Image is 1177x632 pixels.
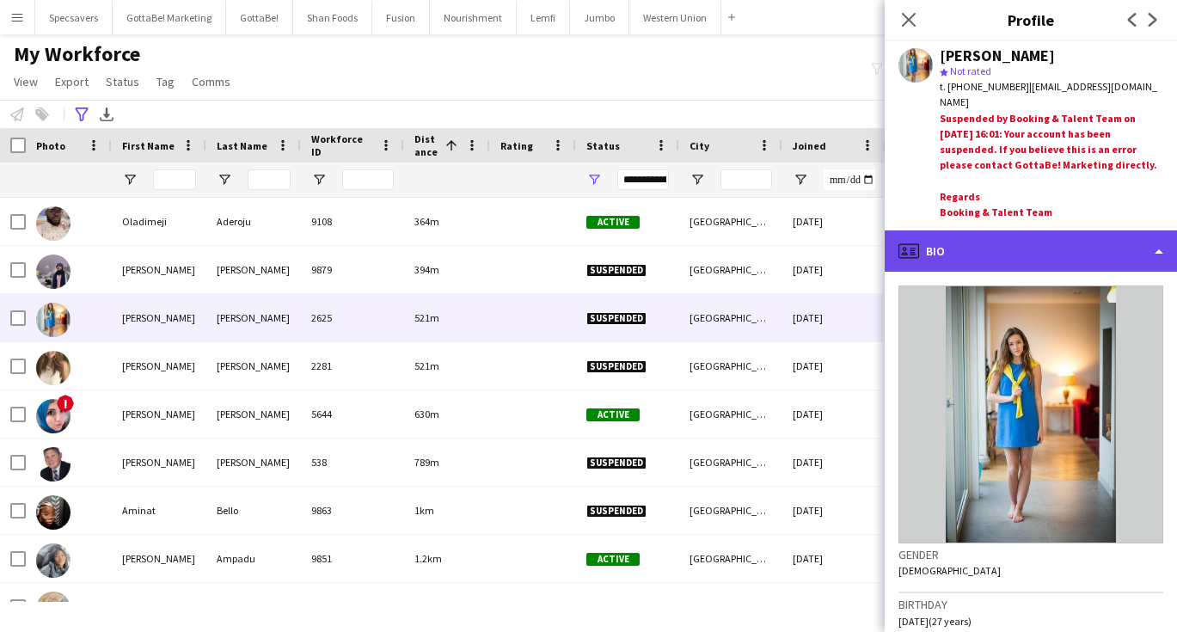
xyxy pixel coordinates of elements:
span: Suspended [586,601,647,614]
div: [GEOGRAPHIC_DATA] [679,487,782,534]
div: [GEOGRAPHIC_DATA] [679,294,782,341]
span: Not rated [950,64,991,77]
div: [DATE] [782,535,886,582]
button: Open Filter Menu [122,172,138,187]
span: 1.2km [414,552,442,565]
div: [GEOGRAPHIC_DATA] [679,246,782,293]
div: Ampadu [206,535,301,582]
button: Open Filter Menu [217,172,232,187]
button: Nourishment [430,1,517,34]
div: [DATE] [782,198,886,245]
div: Remigiusz [112,583,206,630]
div: [DATE] [782,583,886,630]
div: [PERSON_NAME] [112,390,206,438]
div: 4245 [301,583,404,630]
span: Distance [414,132,438,158]
span: Active [586,216,640,229]
div: [GEOGRAPHIC_DATA] [679,439,782,486]
div: Bio [885,230,1177,272]
span: Rating [500,139,533,152]
div: [PERSON_NAME] [112,342,206,390]
span: Photo [36,139,65,152]
span: Suspended [586,264,647,277]
button: Open Filter Menu [793,172,808,187]
input: Workforce ID Filter Input [342,169,394,190]
div: [PERSON_NAME] [112,294,206,341]
div: [DATE] [782,487,886,534]
h3: Birthday [898,597,1163,612]
button: Jumbo [570,1,629,34]
input: First Name Filter Input [153,169,196,190]
app-action-btn: Export XLSX [96,104,117,125]
a: Status [99,71,146,93]
div: [PERSON_NAME] [206,390,301,438]
span: Workforce ID [311,132,373,158]
button: Open Filter Menu [586,172,602,187]
div: 9879 [301,246,404,293]
div: [PERSON_NAME] [112,246,206,293]
span: Status [586,139,620,152]
div: 2625 [301,294,404,341]
button: Fusion [372,1,430,34]
div: [GEOGRAPHIC_DATA] [679,390,782,438]
img: Henrietta Ampadu [36,543,70,578]
span: 789m [414,456,439,469]
span: City [690,139,709,152]
div: [PERSON_NAME] [206,439,301,486]
img: Nadeemullah Mohammed [36,255,70,289]
div: Bello [206,487,301,534]
div: Aderoju [206,198,301,245]
div: Suspended by Booking & Talent Team on [DATE] 16:01: Your account has been suspended. If you belie... [940,111,1163,224]
div: Ociepa [206,583,301,630]
button: GottaBe! Marketing [113,1,226,34]
span: My Workforce [14,41,140,67]
span: 1km [414,504,434,517]
span: ! [57,395,74,412]
div: 9108 [301,198,404,245]
span: 364m [414,215,439,228]
img: Nadia Stahl [36,351,70,385]
h3: Gender [898,547,1163,562]
img: Aya Abdallah [36,399,70,433]
span: | [EMAIL_ADDRESS][DOMAIN_NAME] [940,80,1157,108]
button: Western Union [629,1,721,34]
button: GottaBe! [226,1,293,34]
span: Suspended [586,505,647,518]
input: City Filter Input [720,169,772,190]
div: 9851 [301,535,404,582]
span: Tag [156,74,175,89]
img: Aminat Bello [36,495,70,530]
div: [GEOGRAPHIC_DATA] [679,583,782,630]
div: 9863 [301,487,404,534]
div: [DATE] [782,342,886,390]
a: Tag [150,71,181,93]
span: 521m [414,311,439,324]
span: Joined [793,139,826,152]
span: Active [586,408,640,421]
input: Last Name Filter Input [248,169,291,190]
div: [GEOGRAPHIC_DATA] [679,535,782,582]
button: Open Filter Menu [690,172,705,187]
div: 2281 [301,342,404,390]
button: Lemfi [517,1,570,34]
div: 538 [301,439,404,486]
div: Aminat [112,487,206,534]
a: View [7,71,45,93]
img: Remigiusz Ociepa [36,592,70,626]
div: [PERSON_NAME] [206,342,301,390]
span: Active [586,553,640,566]
div: [PERSON_NAME] [206,246,301,293]
span: First Name [122,139,175,152]
span: 521m [414,359,439,372]
div: 5644 [301,390,404,438]
span: Suspended [586,457,647,469]
img: Oladimeji Aderoju [36,206,70,241]
div: [DATE] [782,294,886,341]
div: [PERSON_NAME] [112,439,206,486]
h3: Profile [885,9,1177,31]
span: [DATE] (27 years) [898,615,972,628]
span: Suspended [586,312,647,325]
app-action-btn: Advanced filters [71,104,92,125]
span: 394m [414,263,439,276]
img: Slawomir Studzinski [36,447,70,482]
